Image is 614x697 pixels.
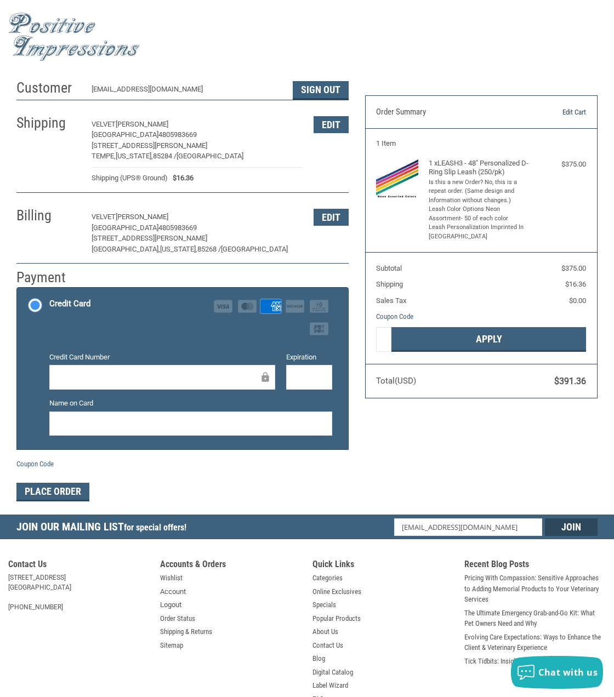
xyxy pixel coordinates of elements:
span: $391.36 [554,376,586,386]
button: Sign Out [293,81,349,100]
a: Specials [312,599,336,610]
span: [GEOGRAPHIC_DATA] [92,224,158,232]
h3: 1 Item [376,139,586,148]
span: [GEOGRAPHIC_DATA], [92,245,160,253]
a: Online Exclusives [312,586,361,597]
h4: 1 x LEASH3 - 48" Personalized D-Ring Slip Leash (250/pk) [429,159,531,177]
span: [STREET_ADDRESS][PERSON_NAME] [92,234,207,242]
span: Velvet [92,120,116,128]
h5: Accounts & Orders [160,559,302,573]
button: Edit [314,209,349,226]
a: Popular Products [312,613,361,624]
span: Shipping [376,280,403,288]
a: Evolving Care Expectations: Ways to Enhance the Client & Veterinary Experience [464,632,606,653]
span: [GEOGRAPHIC_DATA] [221,245,288,253]
li: Leash Color Options Neon Assortment- 50 of each color [429,205,531,223]
span: Chat with us [538,666,598,678]
a: About Us [312,626,338,637]
span: VELVET [92,213,116,221]
input: Gift Certificate or Coupon Code [376,327,391,352]
h5: Contact Us [8,559,150,573]
a: Order Status [160,613,195,624]
a: Logout [160,599,181,610]
span: [PERSON_NAME] [116,120,168,128]
div: $375.00 [534,159,587,170]
label: Credit Card Number [49,352,276,363]
span: 85284 / [153,152,177,160]
span: Tempe, [92,152,116,160]
h2: Billing [16,207,81,225]
a: Pricing With Compassion: Sensitive Approaches to Adding Memorial Products to Your Veterinary Serv... [464,573,606,605]
input: Join [545,518,598,536]
a: Wishlist [160,573,183,584]
button: Place Order [16,483,89,501]
div: Credit Card [49,295,90,313]
span: Subtotal [376,264,402,272]
span: for special offers! [124,522,186,533]
span: Shipping (UPS® Ground) [92,173,168,184]
h3: Order Summary [376,107,519,118]
span: [STREET_ADDRESS][PERSON_NAME] [92,141,207,150]
span: [GEOGRAPHIC_DATA] [177,152,243,160]
span: $16.36 [168,173,194,184]
button: Edit [314,116,349,133]
a: Categories [312,573,343,584]
a: Digital Catalog [312,667,353,678]
h2: Customer [16,79,81,97]
li: Is this a new Order? No, this is a repeat order. (Same design and Information without changes.) [429,178,531,205]
a: Sitemap [160,640,183,651]
h5: Recent Blog Posts [464,559,606,573]
label: Name on Card [49,398,332,409]
span: 4805983669 [158,130,197,139]
a: Contact Us [312,640,343,651]
h5: Quick Links [312,559,454,573]
img: Positive Impressions [8,13,140,61]
span: $16.36 [565,280,586,288]
a: Blog [312,653,325,664]
span: $375.00 [561,264,586,272]
span: 4805983669 [158,224,197,232]
h5: Join Our Mailing List [16,515,192,542]
span: [US_STATE], [116,152,153,160]
a: Shipping & Returns [160,626,212,637]
span: Sales Tax [376,296,406,305]
span: [PERSON_NAME] [116,213,168,221]
label: Expiration [286,352,332,363]
a: Edit Cart [519,107,587,118]
address: [STREET_ADDRESS] [GEOGRAPHIC_DATA] [PHONE_NUMBER] [8,573,150,612]
a: Label Wizard [312,680,348,691]
span: $0.00 [569,296,586,305]
li: Leash Personalization Imprinted In [GEOGRAPHIC_DATA] [429,223,531,241]
button: Apply [391,327,586,352]
div: [EMAIL_ADDRESS][DOMAIN_NAME] [92,84,282,100]
a: Account [160,586,186,597]
span: Total (USD) [376,376,416,386]
span: 85268 / [197,245,221,253]
h2: Payment [16,268,81,287]
h2: Shipping [16,114,81,132]
a: Coupon Code [16,460,54,468]
button: Chat with us [511,656,603,689]
a: Tick Tidbits: Insights & Protection Updates [464,656,583,667]
span: [US_STATE], [160,245,197,253]
input: Email [394,518,542,536]
a: The Ultimate Emergency Grab-and-Go Kit: What Pet Owners Need and Why [464,608,606,629]
span: [GEOGRAPHIC_DATA] [92,130,158,139]
a: Coupon Code [376,312,413,321]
